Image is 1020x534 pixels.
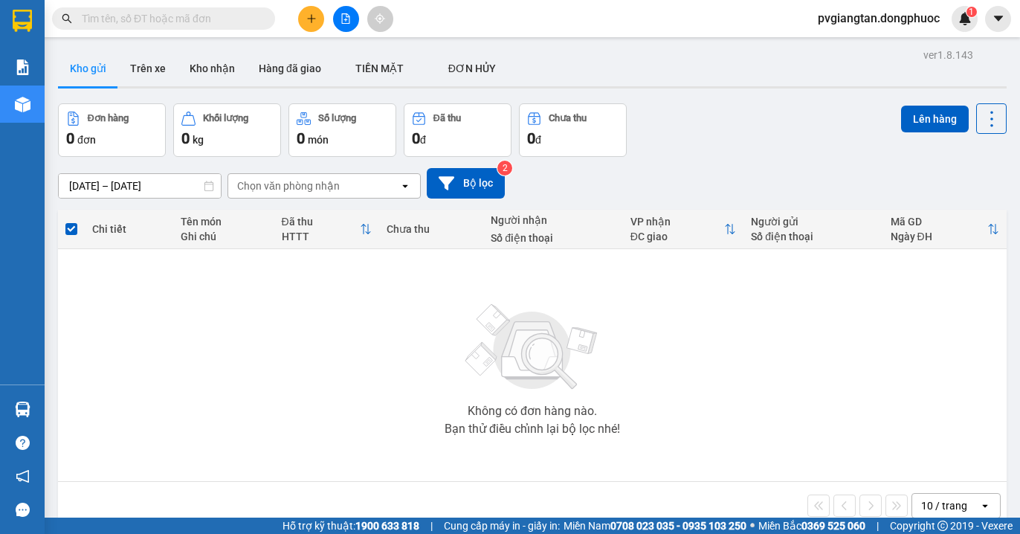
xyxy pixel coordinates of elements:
[969,7,974,17] span: 1
[298,6,324,32] button: plus
[15,59,30,75] img: solution-icon
[966,7,977,17] sup: 1
[340,13,351,24] span: file-add
[630,216,724,228] div: VP nhận
[535,134,541,146] span: đ
[445,423,620,435] div: Bạn thử điều chỉnh lại bộ lọc nhé!
[16,503,30,517] span: message
[297,129,305,147] span: 0
[59,174,221,198] input: Select a date range.
[13,10,32,32] img: logo-vxr
[306,13,317,24] span: plus
[549,113,587,123] div: Chưa thu
[937,521,948,531] span: copyright
[308,134,329,146] span: món
[181,216,266,228] div: Tên món
[901,106,969,132] button: Lên hàng
[883,210,1007,249] th: Toggle SortBy
[404,103,511,157] button: Đã thu0đ
[958,12,972,25] img: icon-new-feature
[399,180,411,192] svg: open
[15,97,30,112] img: warehouse-icon
[178,51,247,86] button: Kho nhận
[412,129,420,147] span: 0
[519,103,627,157] button: Chưa thu0đ
[58,51,118,86] button: Kho gửi
[491,214,615,226] div: Người nhận
[237,178,340,193] div: Chọn văn phòng nhận
[448,62,496,74] span: ĐƠN HỦY
[992,12,1005,25] span: caret-down
[62,13,72,24] span: search
[630,231,724,242] div: ĐC giao
[288,103,396,157] button: Số lượng0món
[444,518,560,534] span: Cung cấp máy in - giấy in:
[891,231,987,242] div: Ngày ĐH
[458,295,607,399] img: svg+xml;base64,PHN2ZyBjbGFzcz0ibGlzdC1wbHVnX19zdmciIHhtbG5zPSJodHRwOi8vd3d3LnczLm9yZy8yMDAwL3N2Zy...
[282,231,360,242] div: HTTT
[420,134,426,146] span: đ
[387,223,477,235] div: Chưa thu
[283,518,419,534] span: Hỗ trợ kỹ thuật:
[77,134,96,146] span: đơn
[923,47,973,63] div: ver 1.8.143
[355,62,404,74] span: TIỀN MẶT
[497,161,512,176] sup: 2
[66,129,74,147] span: 0
[750,523,755,529] span: ⚪️
[427,168,505,199] button: Bộ lọc
[58,103,166,157] button: Đơn hàng0đơn
[16,469,30,483] span: notification
[16,436,30,450] span: question-circle
[751,231,875,242] div: Số điện thoại
[333,6,359,32] button: file-add
[985,6,1011,32] button: caret-down
[877,518,879,534] span: |
[318,113,356,123] div: Số lượng
[118,51,178,86] button: Trên xe
[891,216,987,228] div: Mã GD
[367,6,393,32] button: aim
[979,500,991,512] svg: open
[355,520,419,532] strong: 1900 633 818
[282,216,360,228] div: Đã thu
[92,223,166,235] div: Chi tiết
[203,113,248,123] div: Khối lượng
[801,520,865,532] strong: 0369 525 060
[88,113,129,123] div: Đơn hàng
[193,134,204,146] span: kg
[491,232,615,244] div: Số điện thoại
[82,10,257,27] input: Tìm tên, số ĐT hoặc mã đơn
[921,498,967,513] div: 10 / trang
[468,405,597,417] div: Không có đơn hàng nào.
[375,13,385,24] span: aim
[173,103,281,157] button: Khối lượng0kg
[806,9,952,28] span: pvgiangtan.dongphuoc
[15,402,30,417] img: warehouse-icon
[433,113,461,123] div: Đã thu
[247,51,333,86] button: Hàng đã giao
[751,216,875,228] div: Người gửi
[758,518,865,534] span: Miền Bắc
[181,231,266,242] div: Ghi chú
[181,129,190,147] span: 0
[610,520,746,532] strong: 0708 023 035 - 0935 103 250
[274,210,379,249] th: Toggle SortBy
[623,210,743,249] th: Toggle SortBy
[430,518,433,534] span: |
[564,518,746,534] span: Miền Nam
[527,129,535,147] span: 0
